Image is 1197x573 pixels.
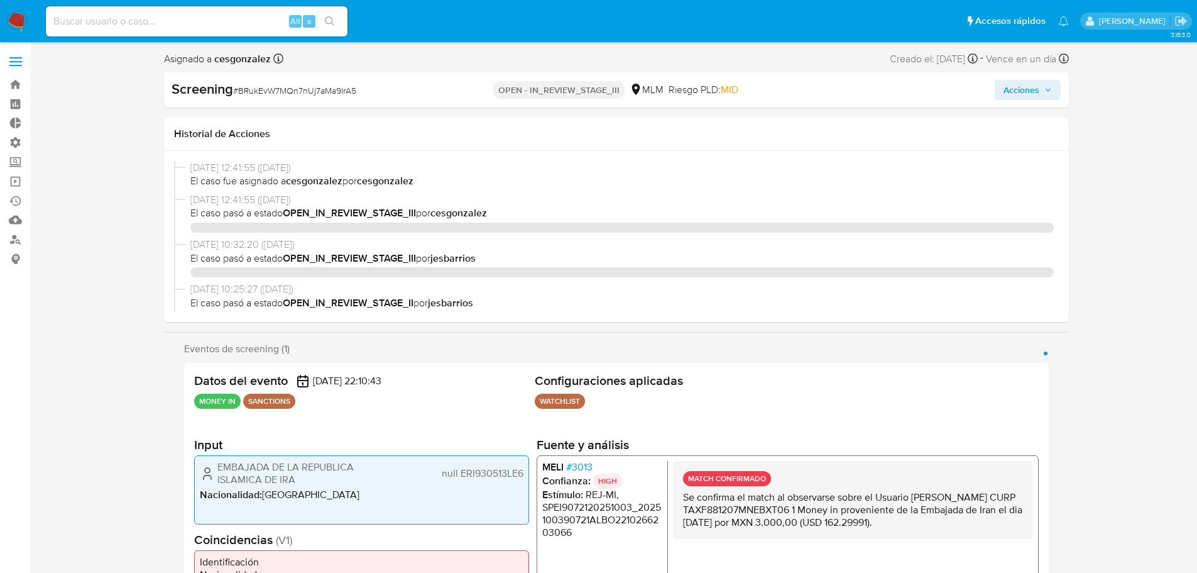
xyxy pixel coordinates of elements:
span: Asignado a [164,52,271,66]
input: Buscar usuario o caso... [46,13,347,30]
span: Acciones [1003,80,1039,100]
span: Accesos rápidos [975,14,1046,28]
a: Salir [1174,14,1188,28]
div: Creado el: [DATE] [890,50,978,67]
span: Riesgo PLD: [669,83,738,97]
span: - [980,50,983,67]
b: cesgonzalez [212,52,271,66]
b: Screening [172,79,233,99]
span: Alt [290,15,300,27]
a: Notificaciones [1058,16,1069,26]
p: OPEN - IN_REVIEW_STAGE_III [493,81,625,99]
span: s [307,15,311,27]
div: MLM [630,83,664,97]
span: Vence en un día [986,52,1056,66]
p: nicolas.tyrkiel@mercadolibre.com [1099,15,1170,27]
button: search-icon [317,13,342,30]
span: MID [721,82,738,97]
button: Acciones [995,80,1061,100]
span: # BRukEvW7MQn7nUj7aMa9lrA5 [233,84,356,97]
